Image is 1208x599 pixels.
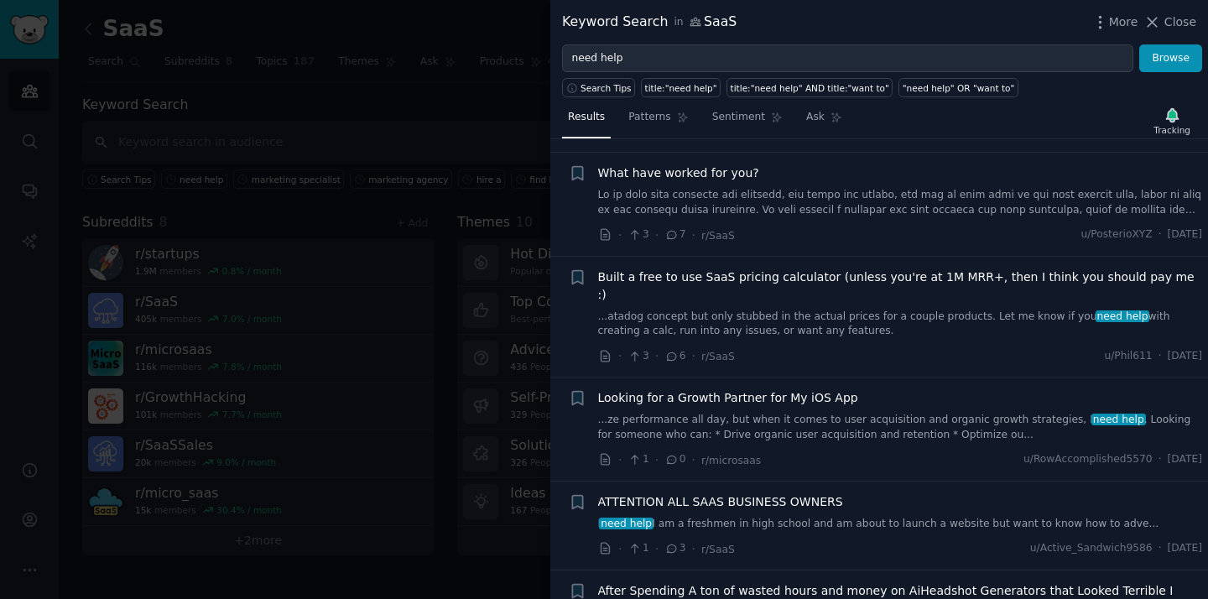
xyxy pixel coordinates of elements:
span: [DATE] [1168,541,1202,556]
span: · [1159,452,1162,467]
a: title:"need help" [641,78,721,97]
span: · [692,227,695,244]
span: u/RowAccomplished5570 [1023,452,1153,467]
span: · [692,451,695,469]
span: [DATE] [1168,349,1202,364]
span: · [618,347,622,365]
div: Keyword Search SaaS [562,12,737,33]
span: need help [1091,414,1146,425]
span: · [692,347,695,365]
a: Lo ip dolo sita consecte adi elitsedd, eiu tempo inc utlabo, etd mag al enim admi ve qui nost exe... [598,188,1203,217]
button: More [1091,13,1138,31]
span: u/Phil611 [1104,349,1152,364]
span: 1 [627,452,648,467]
span: [DATE] [1168,452,1202,467]
span: Search Tips [581,82,632,94]
a: title:"need help" AND title:"want to" [726,78,893,97]
a: Sentiment [706,104,789,138]
span: 7 [664,227,685,242]
div: Tracking [1153,124,1190,136]
button: Browse [1139,44,1202,73]
span: More [1109,13,1138,31]
span: · [655,540,659,558]
span: 0 [664,452,685,467]
button: Search Tips [562,78,635,97]
span: Ask [806,110,825,125]
span: 3 [627,349,648,364]
span: 3 [664,541,685,556]
span: u/Active_Sandwich9586 [1030,541,1153,556]
span: Results [568,110,605,125]
div: title:"need help" [645,82,717,94]
div: "need help" OR "want to" [903,82,1015,94]
span: 1 [627,541,648,556]
a: Looking for a Growth Partner for My iOS App [598,389,858,407]
span: u/PosterioXYZ [1080,227,1152,242]
span: 3 [627,227,648,242]
span: · [1159,227,1162,242]
span: · [618,540,622,558]
span: 6 [664,349,685,364]
span: need help [1096,310,1150,322]
a: Patterns [622,104,694,138]
a: What have worked for you? [598,164,759,182]
span: need help [599,518,653,529]
span: Patterns [628,110,670,125]
a: Ask [800,104,848,138]
button: Tracking [1148,103,1196,138]
div: title:"need help" AND title:"want to" [731,82,889,94]
span: · [618,451,622,469]
a: Ineed helpI am a freshmen in high school and am about to launch a website but want to know how to... [598,517,1203,532]
span: · [1159,541,1162,556]
span: r/SaaS [701,351,735,362]
a: "need help" OR "want to" [898,78,1018,97]
input: Try a keyword related to your business [562,44,1133,73]
span: [DATE] [1168,227,1202,242]
a: ...ze performance all day, but when it comes to user acquisition and organic growth strategies, I... [598,413,1203,442]
span: Close [1164,13,1196,31]
span: in [674,15,683,30]
span: · [618,227,622,244]
span: · [655,451,659,469]
span: · [1159,349,1162,364]
span: · [655,347,659,365]
a: Built a free to use SaaS pricing calculator (unless you're at 1M MRR+, then I think you should pa... [598,268,1203,304]
span: r/SaaS [701,230,735,242]
a: ...atadog concept but only stubbed in the actual prices for a couple products. Let me know if you... [598,310,1203,339]
span: · [692,540,695,558]
span: r/microsaas [701,455,761,466]
a: Results [562,104,611,138]
span: · [655,227,659,244]
button: Close [1143,13,1196,31]
span: r/SaaS [701,544,735,555]
span: Sentiment [712,110,765,125]
a: ATTENTION ALL SAAS BUSINESS OWNERS [598,493,843,511]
